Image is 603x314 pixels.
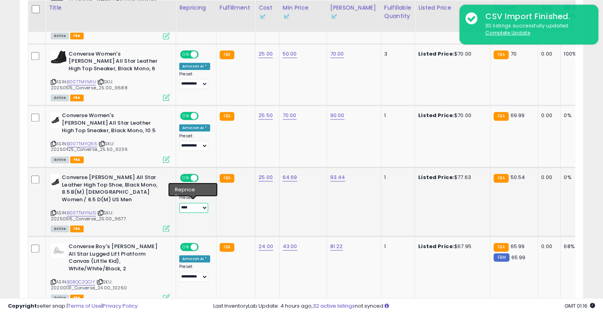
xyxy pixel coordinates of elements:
[62,112,158,136] b: Converse Women's [PERSON_NAME] All Star Leather High Top Sneaker, Black Mono, 10.5
[541,50,554,58] div: 0.00
[258,112,273,119] a: 25.50
[51,243,67,258] img: 21Ip5vh6L2L._SL40_.jpg
[70,94,84,101] span: FBA
[51,112,60,128] img: 318AVnq4NsL._SL40_.jpg
[258,173,273,181] a: 25.00
[418,243,454,250] b: Listed Price:
[258,12,276,20] div: Some or all of the values in this column are provided from Inventory Lab.
[541,243,554,250] div: 0.00
[418,50,484,58] div: $70.00
[179,63,210,70] div: Amazon AI *
[494,253,509,262] small: FBM
[494,4,534,20] div: Current Buybox Price
[384,243,409,250] div: 1
[70,33,84,39] span: FBA
[51,156,69,163] span: All listings currently available for purchase on Amazon
[70,156,84,163] span: FBA
[511,173,525,181] span: 50.54
[330,4,377,20] div: [PERSON_NAME]
[564,50,590,58] div: 100%
[181,175,191,181] span: ON
[51,225,69,232] span: All listings currently available for purchase on Amazon
[330,12,377,20] div: Some or all of the values in this column are provided from Inventory Lab.
[541,174,554,181] div: 0.00
[479,22,592,37] div: 30 listings successfully updated.
[51,79,128,91] span: | SKU: 20250515_Converse_25.00_9688
[67,141,97,147] a: B007TMYQ66
[258,12,266,20] img: InventoryLab Logo
[51,94,69,101] span: All listings currently available for purchase on Amazon
[511,243,525,250] span: 65.99
[330,12,338,20] img: InventoryLab Logo
[330,243,343,250] a: 81.22
[220,50,234,59] small: FBA
[418,112,484,119] div: $70.00
[418,174,484,181] div: $77.63
[8,302,138,310] div: seller snap | |
[494,112,508,121] small: FBA
[565,302,595,310] span: 2025-09-14 01:16 GMT
[62,174,158,205] b: Converse [PERSON_NAME] All Star Leather High Top Shoe, Black Mono, 8.5 B(M) [DEMOGRAPHIC_DATA] Wo...
[564,243,590,250] div: 68%
[283,12,324,20] div: Some or all of the values in this column are provided from Inventory Lab.
[283,243,297,250] a: 43.00
[220,112,234,121] small: FBA
[384,112,409,119] div: 1
[541,112,554,119] div: 0.00
[51,50,170,100] div: ASIN:
[384,174,409,181] div: 1
[51,210,126,222] span: | SKU: 20250515_Converse_25.00_9677
[197,244,210,250] span: OFF
[418,50,454,58] b: Listed Price:
[479,11,592,22] div: CSV Import Finished.
[330,173,345,181] a: 93.44
[70,225,84,232] span: FBA
[258,4,276,20] div: Cost
[179,133,210,151] div: Preset:
[511,112,525,119] span: 69.99
[67,79,96,85] a: B007TMYM1U
[179,4,213,12] div: Repricing
[418,243,484,250] div: $67.95
[384,50,409,58] div: 3
[283,4,324,20] div: Min Price
[179,186,207,193] div: Amazon AI
[103,302,138,310] a: Privacy Policy
[213,302,595,310] div: Last InventoryLab Update: 4 hours ago, not synced.
[197,51,210,58] span: OFF
[511,50,517,58] span: 70
[494,174,508,183] small: FBA
[179,255,210,262] div: Amazon AI *
[51,174,170,231] div: ASIN:
[51,112,170,162] div: ASIN:
[181,113,191,119] span: ON
[541,4,557,20] div: Ship Price
[197,113,210,119] span: OFF
[485,29,530,36] u: Complete Update
[258,50,273,58] a: 25.00
[564,174,590,181] div: 0%
[181,51,191,58] span: ON
[51,33,69,39] span: All listings currently available for purchase on Amazon
[67,210,96,216] a: B007TMYNJG
[197,175,210,181] span: OFF
[181,244,191,250] span: ON
[68,302,101,310] a: Terms of Use
[67,279,95,285] a: B0BQC2QC1Y
[313,302,355,310] a: 32 active listings
[283,12,291,20] img: InventoryLab Logo
[69,50,165,75] b: Converse Women's [PERSON_NAME] All Star Leather High Top Sneaker, Black Mono, 6
[283,173,297,181] a: 64.69
[179,195,210,213] div: Preset:
[418,112,454,119] b: Listed Price:
[51,174,60,190] img: 318AVnq4NsL._SL40_.jpg
[418,4,487,12] div: Listed Price
[220,243,234,252] small: FBA
[179,124,210,131] div: Amazon AI *
[283,112,297,119] a: 70.00
[258,243,273,250] a: 24.00
[51,279,127,291] span: | SKU: 20200131_Converse_24.00_10260
[330,112,345,119] a: 90.00
[51,50,67,64] img: 41ArMkuA5ZL._SL40_.jpg
[418,173,454,181] b: Listed Price:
